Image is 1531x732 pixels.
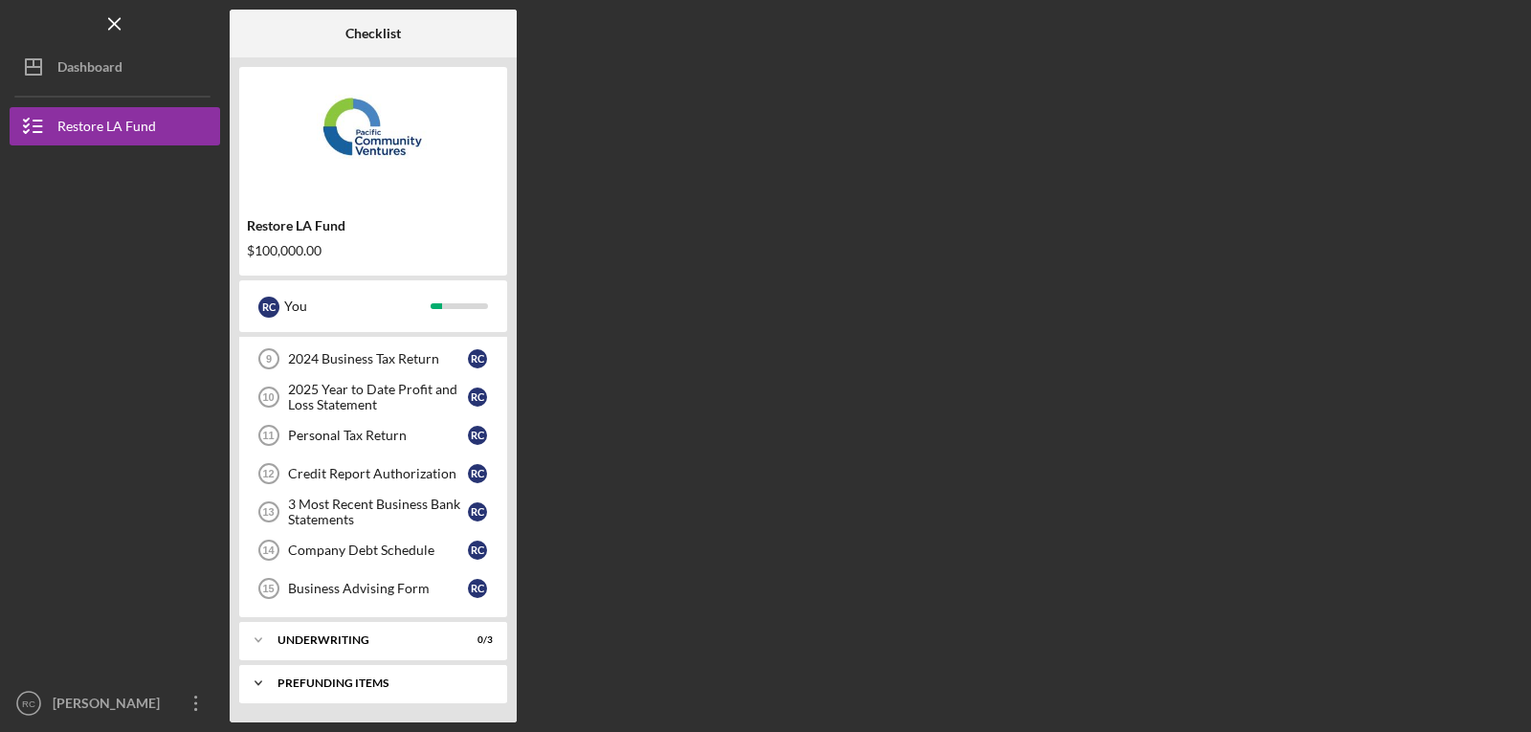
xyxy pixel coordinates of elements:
[247,218,499,233] div: Restore LA Fund
[22,699,35,709] text: RC
[239,77,507,191] img: Product logo
[10,107,220,145] button: Restore LA Fund
[468,541,487,560] div: R C
[57,107,156,150] div: Restore LA Fund
[284,290,431,322] div: You
[288,581,468,596] div: Business Advising Form
[262,391,274,403] tspan: 10
[288,466,468,481] div: Credit Report Authorization
[57,48,122,91] div: Dashboard
[288,382,468,412] div: 2025 Year to Date Profit and Loss Statement
[288,497,468,527] div: 3 Most Recent Business Bank Statements
[468,388,487,407] div: R C
[262,430,274,441] tspan: 11
[249,531,498,569] a: 14Company Debt ScheduleRC
[468,464,487,483] div: R C
[288,428,468,443] div: Personal Tax Return
[288,351,468,366] div: 2024 Business Tax Return
[468,502,487,521] div: R C
[468,426,487,445] div: R C
[468,579,487,598] div: R C
[266,353,272,365] tspan: 9
[277,634,445,646] div: Underwriting
[249,416,498,455] a: 11Personal Tax ReturnRC
[468,349,487,368] div: R C
[249,378,498,416] a: 102025 Year to Date Profit and Loss StatementRC
[249,569,498,608] a: 15Business Advising FormRC
[458,634,493,646] div: 0 / 3
[10,684,220,722] button: RC[PERSON_NAME]
[48,684,172,727] div: [PERSON_NAME]
[258,297,279,318] div: R C
[277,677,483,689] div: Prefunding Items
[249,455,498,493] a: 12Credit Report AuthorizationRC
[10,48,220,86] button: Dashboard
[262,583,274,594] tspan: 15
[247,243,499,258] div: $100,000.00
[262,506,274,518] tspan: 13
[249,493,498,531] a: 133 Most Recent Business Bank StatementsRC
[262,468,274,479] tspan: 12
[249,340,498,378] a: 92024 Business Tax ReturnRC
[345,26,401,41] b: Checklist
[262,544,275,556] tspan: 14
[288,543,468,558] div: Company Debt Schedule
